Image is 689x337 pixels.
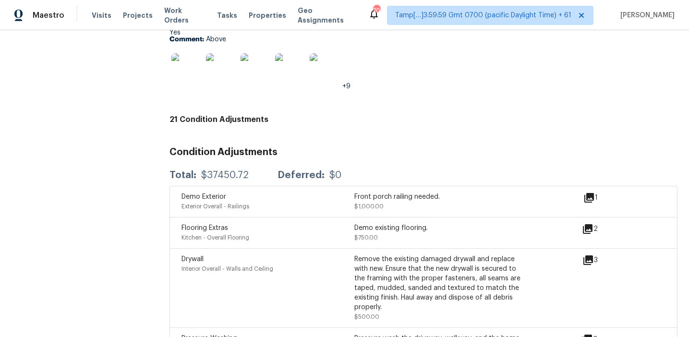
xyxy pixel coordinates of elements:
span: Tamp[…]3:59:59 Gmt 0700 (pacific Daylight Time) + 61 [395,11,571,20]
h3: Condition Adjustments [169,147,677,157]
b: Comment: [169,36,204,43]
span: +9 [342,83,351,90]
span: Interior Overall - Walls and Ceiling [181,266,273,272]
p: Above [169,36,416,43]
div: $37450.72 [201,170,249,180]
div: 2 [582,223,629,235]
span: Drywall [181,256,204,263]
span: Visits [92,11,111,20]
span: Flooring Extras [181,225,228,231]
div: 702 [373,6,380,15]
span: Exterior Overall - Railings [181,204,249,209]
div: Yes [169,29,416,90]
span: Maestro [33,11,64,20]
span: Work Orders [164,6,205,25]
span: Kitchen - Overall Flooring [181,235,249,241]
div: $0 [329,170,341,180]
div: Total: [169,170,196,180]
span: Tasks [217,12,237,19]
span: $1,000.00 [354,204,384,209]
span: [PERSON_NAME] [616,11,675,20]
span: Demo Exterior [181,193,226,200]
span: Geo Assignments [298,6,357,25]
div: Remove the existing damaged drywall and replace with new. Ensure that the new drywall is secured ... [354,254,527,312]
div: Demo existing flooring. [354,223,527,233]
div: Deferred: [278,170,325,180]
span: $500.00 [354,314,379,320]
span: $750.00 [354,235,378,241]
span: Properties [249,11,286,20]
h4: 21 Condition Adjustments [169,115,677,124]
div: 1 [583,192,629,204]
div: 3 [582,254,629,266]
div: Front porch railing needed. [354,192,527,202]
span: Projects [123,11,153,20]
